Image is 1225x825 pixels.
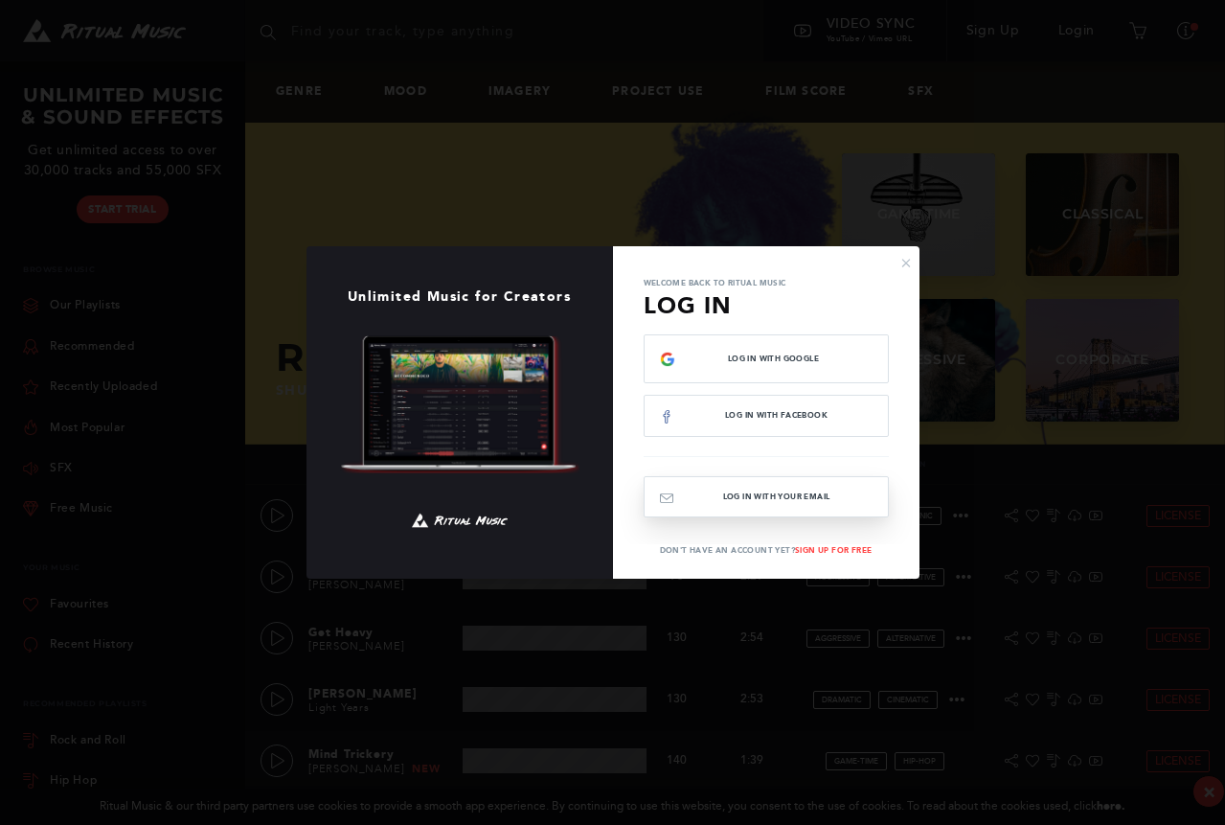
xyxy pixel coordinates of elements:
h3: Log In [644,288,889,323]
button: Log In with Google [644,334,889,383]
button: × [900,254,912,271]
span: Log In with Google [675,355,873,363]
a: Sign Up For Free [795,545,872,555]
p: Don't have an account yet? [613,544,919,556]
img: Ritual Music [340,335,579,474]
button: Log In with Facebook [644,395,889,436]
p: Welcome back to Ritual Music [644,277,889,288]
img: g-logo.png [660,352,675,367]
h1: Unlimited Music for Creators [306,289,613,305]
img: Ritual Music [412,505,508,536]
button: Log In with your email [644,476,889,517]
